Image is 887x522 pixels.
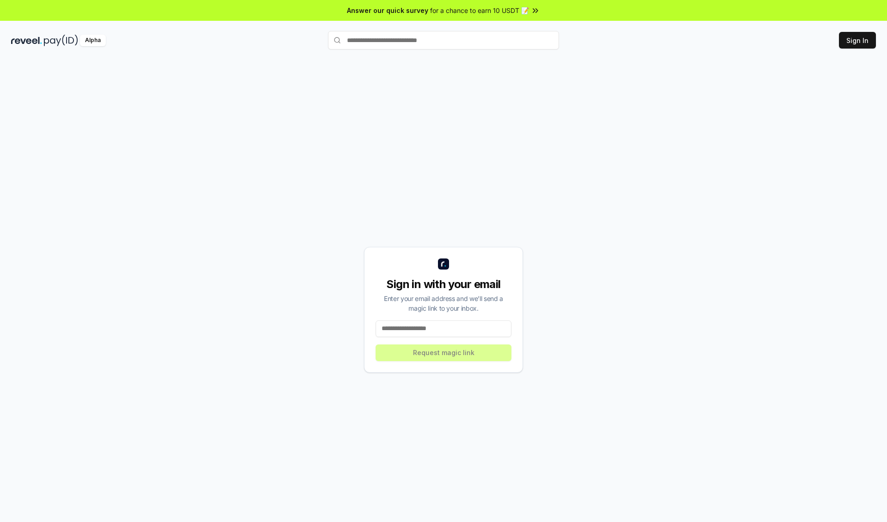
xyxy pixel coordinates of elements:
img: reveel_dark [11,35,42,46]
div: Sign in with your email [376,277,511,292]
img: logo_small [438,258,449,270]
img: pay_id [44,35,78,46]
span: for a chance to earn 10 USDT 📝 [430,6,529,15]
div: Alpha [80,35,106,46]
span: Answer our quick survey [347,6,428,15]
div: Enter your email address and we’ll send a magic link to your inbox. [376,294,511,313]
button: Sign In [839,32,876,49]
